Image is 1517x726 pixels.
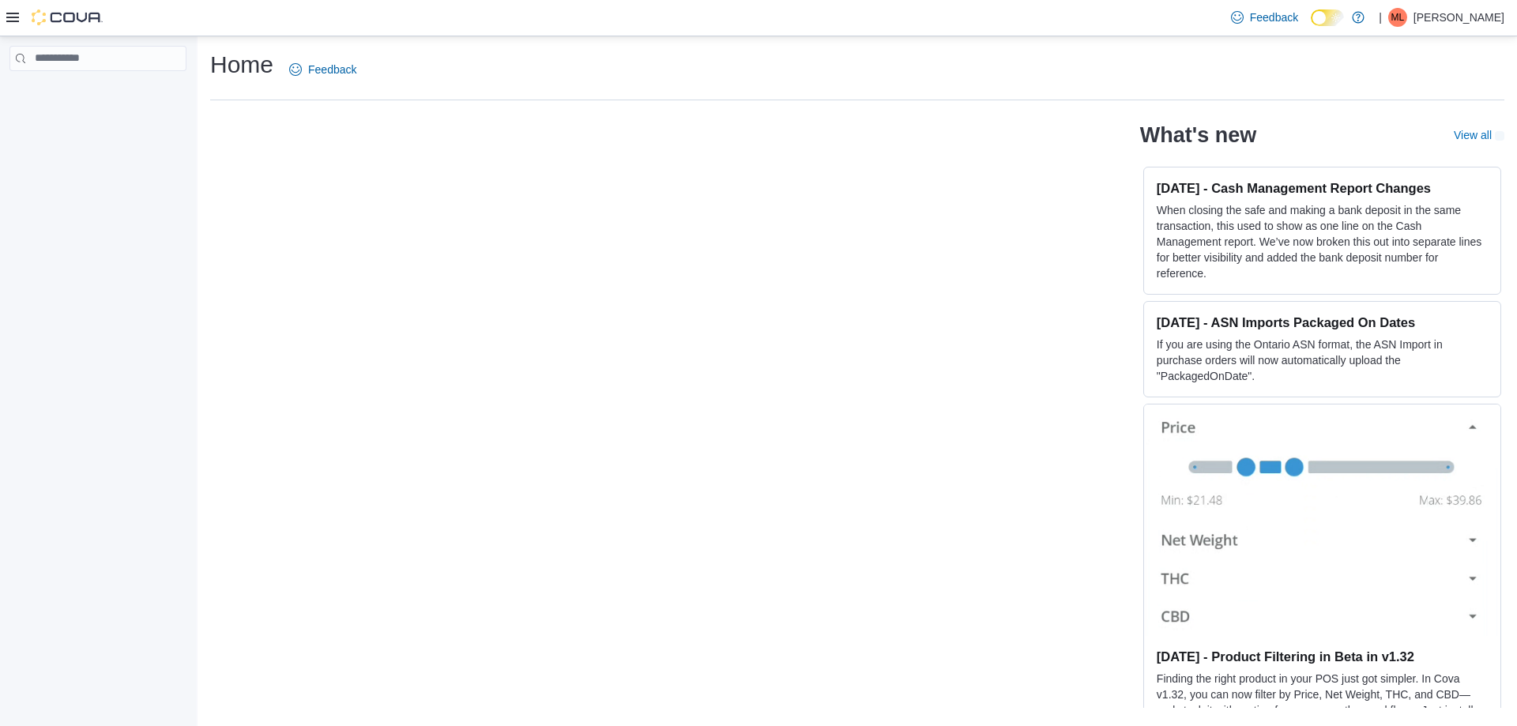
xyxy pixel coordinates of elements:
span: Dark Mode [1311,26,1312,27]
h3: [DATE] - Product Filtering in Beta in v1.32 [1157,649,1488,664]
a: Feedback [1225,2,1304,33]
h3: [DATE] - Cash Management Report Changes [1157,180,1488,196]
svg: External link [1495,131,1504,141]
span: Feedback [308,62,356,77]
nav: Complex example [9,74,186,112]
div: Matthew L [1388,8,1407,27]
a: View allExternal link [1454,129,1504,141]
p: [PERSON_NAME] [1413,8,1504,27]
span: ML [1391,8,1405,27]
h1: Home [210,49,273,81]
input: Dark Mode [1311,9,1344,26]
h3: [DATE] - ASN Imports Packaged On Dates [1157,314,1488,330]
p: If you are using the Ontario ASN format, the ASN Import in purchase orders will now automatically... [1157,337,1488,384]
p: | [1379,8,1382,27]
span: Feedback [1250,9,1298,25]
h2: What's new [1140,122,1256,148]
img: Cova [32,9,103,25]
p: When closing the safe and making a bank deposit in the same transaction, this used to show as one... [1157,202,1488,281]
a: Feedback [283,54,363,85]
